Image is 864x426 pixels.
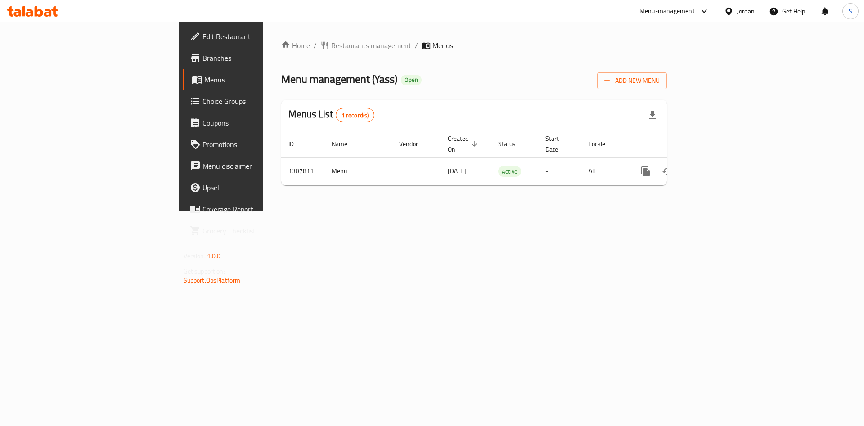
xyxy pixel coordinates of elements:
[202,182,316,193] span: Upsell
[399,139,430,149] span: Vendor
[183,47,324,69] a: Branches
[432,40,453,51] span: Menus
[202,161,316,171] span: Menu disclaimer
[320,40,411,51] a: Restaurants management
[183,90,324,112] a: Choice Groups
[639,6,695,17] div: Menu-management
[401,76,422,84] span: Open
[207,250,221,262] span: 1.0.0
[538,157,581,185] td: -
[332,139,359,149] span: Name
[204,74,316,85] span: Menus
[183,177,324,198] a: Upsell
[581,157,628,185] td: All
[324,157,392,185] td: Menu
[183,134,324,155] a: Promotions
[183,220,324,242] a: Grocery Checklist
[415,40,418,51] li: /
[281,40,667,51] nav: breadcrumb
[183,198,324,220] a: Coverage Report
[202,53,316,63] span: Branches
[331,40,411,51] span: Restaurants management
[183,26,324,47] a: Edit Restaurant
[336,108,375,122] div: Total records count
[635,161,657,182] button: more
[184,250,206,262] span: Version:
[448,133,480,155] span: Created On
[498,166,521,177] span: Active
[849,6,852,16] span: S
[202,139,316,150] span: Promotions
[183,69,324,90] a: Menus
[498,139,527,149] span: Status
[589,139,617,149] span: Locale
[183,112,324,134] a: Coupons
[184,265,225,277] span: Get support on:
[202,204,316,215] span: Coverage Report
[401,75,422,85] div: Open
[184,274,241,286] a: Support.OpsPlatform
[604,75,660,86] span: Add New Menu
[281,130,729,185] table: enhanced table
[183,155,324,177] a: Menu disclaimer
[642,104,663,126] div: Export file
[657,161,678,182] button: Change Status
[628,130,729,158] th: Actions
[281,69,397,89] span: Menu management ( Yass )
[448,165,466,177] span: [DATE]
[737,6,755,16] div: Jordan
[336,111,374,120] span: 1 record(s)
[202,31,316,42] span: Edit Restaurant
[202,96,316,107] span: Choice Groups
[202,117,316,128] span: Coupons
[288,108,374,122] h2: Menus List
[597,72,667,89] button: Add New Menu
[202,225,316,236] span: Grocery Checklist
[545,133,571,155] span: Start Date
[288,139,306,149] span: ID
